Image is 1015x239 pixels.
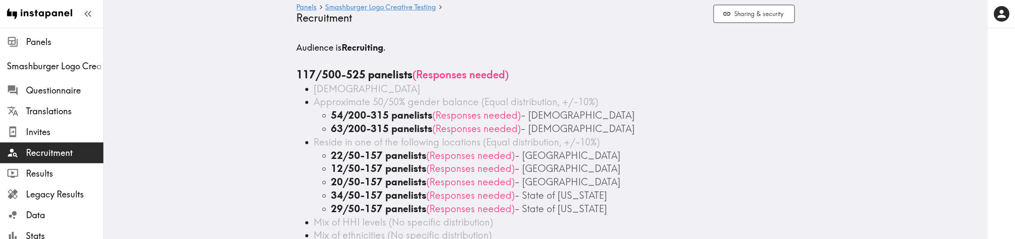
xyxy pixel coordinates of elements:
[413,68,509,81] span: ( Responses needed )
[297,68,413,81] b: 117/500-525 panelists
[433,109,521,121] span: ( Responses needed )
[26,209,103,221] span: Data
[314,216,493,228] span: Mix of HHI levels (No specific distribution)
[331,109,433,121] b: 54/200-315 panelists
[521,109,635,121] span: - [DEMOGRAPHIC_DATA]
[331,176,427,188] b: 20/50-157 panelists
[7,60,103,72] span: Smashburger Logo Creative Testing
[26,147,103,159] span: Recruitment
[427,203,515,215] span: ( Responses needed )
[297,12,707,24] h4: Recruitment
[521,123,635,135] span: - [DEMOGRAPHIC_DATA]
[342,42,384,53] b: Recruiting
[433,123,521,135] span: ( Responses needed )
[714,5,795,23] button: Sharing & security
[297,3,317,12] a: Panels
[515,149,621,161] span: - [GEOGRAPHIC_DATA]
[331,149,427,161] b: 22/50-157 panelists
[26,36,103,48] span: Panels
[331,123,433,135] b: 63/200-315 panelists
[427,149,515,161] span: ( Responses needed )
[325,3,436,12] a: Smashburger Logo Creative Testing
[515,176,621,188] span: - [GEOGRAPHIC_DATA]
[331,189,427,201] b: 34/50-157 panelists
[314,96,599,108] span: Approximate 50/50% gender balance (Equal distribution, +/-10%)
[515,203,608,215] span: - State of [US_STATE]
[26,84,103,97] span: Questionnaire
[427,176,515,188] span: ( Responses needed )
[26,105,103,117] span: Translations
[314,136,600,148] span: Reside in one of the following locations (Equal distribution, +/-10%)
[26,126,103,138] span: Invites
[331,203,427,215] b: 29/50-157 panelists
[427,189,515,201] span: ( Responses needed )
[26,168,103,180] span: Results
[331,162,427,174] b: 12/50-157 panelists
[515,189,608,201] span: - State of [US_STATE]
[515,162,621,174] span: - [GEOGRAPHIC_DATA]
[427,162,515,174] span: ( Responses needed )
[314,83,421,95] span: [DEMOGRAPHIC_DATA]
[297,42,795,54] h5: Audience is .
[26,188,103,200] span: Legacy Results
